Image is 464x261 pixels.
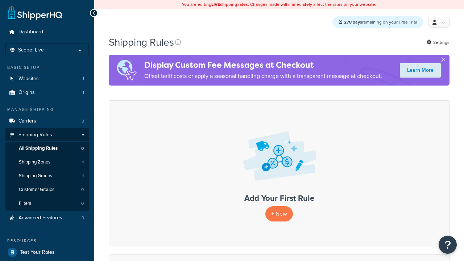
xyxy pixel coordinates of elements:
[5,169,89,183] a: Shipping Groups 1
[5,72,89,86] li: Websites
[5,115,89,128] a: Carriers 0
[400,63,441,78] a: Learn More
[81,145,84,152] span: 0
[5,86,89,99] li: Origins
[82,173,84,179] span: 1
[265,206,293,221] p: + New
[5,238,89,244] div: Resources
[83,76,84,82] span: 1
[5,107,89,113] div: Manage Shipping
[19,159,50,165] span: Shipping Zones
[18,215,62,221] span: Advanced Features
[18,29,43,35] span: Dashboard
[82,159,84,165] span: 1
[5,65,89,71] div: Basic Setup
[5,197,89,210] li: Filters
[81,187,84,193] span: 0
[5,72,89,86] a: Websites 1
[5,86,89,99] a: Origins 1
[20,249,55,256] span: Test Your Rates
[19,187,54,193] span: Customer Groups
[5,156,89,169] a: Shipping Zones 1
[8,5,62,20] a: ShipperHQ Home
[83,90,84,96] span: 1
[5,115,89,128] li: Carriers
[427,37,449,47] a: Settings
[18,132,52,138] span: Shipping Rules
[5,128,89,211] li: Shipping Rules
[5,211,89,225] a: Advanced Features 0
[144,59,382,71] h4: Display Custom Fee Messages at Checkout
[5,197,89,210] a: Filters 0
[5,142,89,155] li: All Shipping Rules
[18,47,44,53] span: Scope: Live
[18,118,36,124] span: Carriers
[144,71,382,81] p: Offset tariff costs or apply a seasonal handling charge with a transparent message at checkout.
[18,90,35,96] span: Origins
[5,25,89,39] a: Dashboard
[5,211,89,225] li: Advanced Features
[332,16,423,28] div: remaining on your Free Trial
[211,1,220,8] b: LIVE
[109,55,144,86] img: duties-banner-06bc72dcb5fe05cb3f9472aba00be2ae8eb53ab6f0d8bb03d382ba314ac3c341.png
[19,145,58,152] span: All Shipping Rules
[109,35,174,49] h1: Shipping Rules
[19,200,31,207] span: Filters
[19,173,52,179] span: Shipping Groups
[18,76,39,82] span: Websites
[82,215,84,221] span: 0
[5,246,89,259] a: Test Your Rates
[5,169,89,183] li: Shipping Groups
[5,156,89,169] li: Shipping Zones
[439,236,457,254] button: Open Resource Center
[5,183,89,196] li: Customer Groups
[5,183,89,196] a: Customer Groups 0
[116,194,442,203] h3: Add Your First Rule
[82,118,84,124] span: 0
[344,19,362,25] strong: 278 days
[81,200,84,207] span: 0
[5,128,89,142] a: Shipping Rules
[5,142,89,155] a: All Shipping Rules 0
